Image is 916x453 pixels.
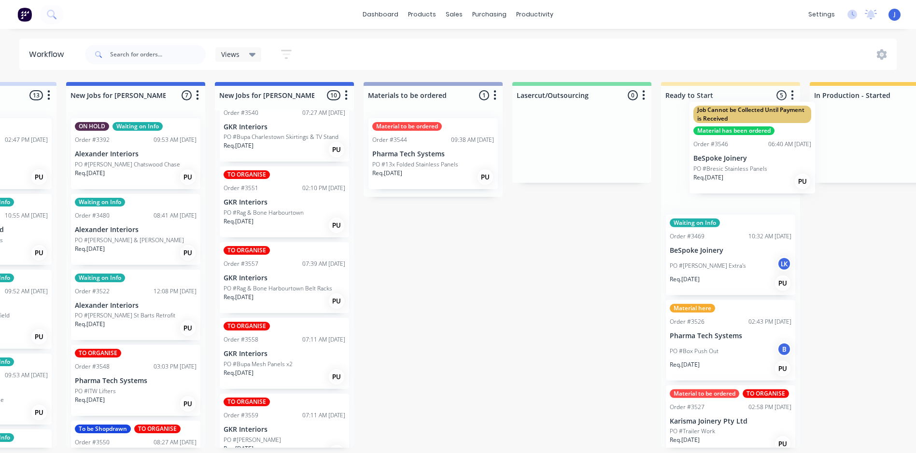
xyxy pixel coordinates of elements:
[221,49,240,59] span: Views
[511,7,558,22] div: productivity
[182,90,192,100] span: 7
[894,10,896,19] span: J
[803,7,840,22] div: settings
[814,90,909,100] input: Enter column name…
[29,49,69,60] div: Workflow
[368,90,463,100] input: Enter column name…
[441,7,467,22] div: sales
[70,90,166,100] input: Enter column name…
[219,90,314,100] input: Enter column name…
[110,45,206,64] input: Search for orders...
[17,7,32,22] img: Factory
[776,90,787,100] span: 5
[358,7,403,22] a: dashboard
[517,90,612,100] input: Enter column name…
[403,7,441,22] div: products
[29,90,43,100] span: 13
[665,90,761,100] input: Enter column name…
[327,90,340,100] span: 10
[467,7,511,22] div: purchasing
[479,90,489,100] span: 1
[628,90,638,100] span: 0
